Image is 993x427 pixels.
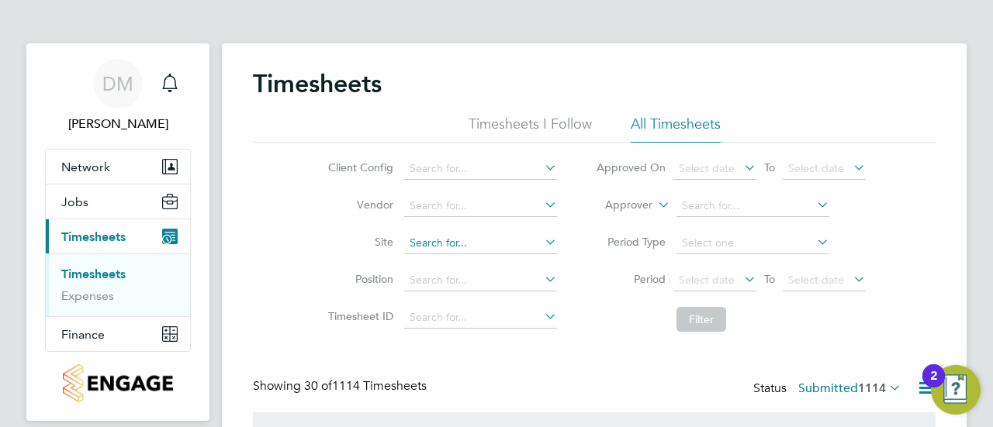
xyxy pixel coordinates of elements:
[45,115,191,133] span: Daniel Marsh
[788,273,844,287] span: Select date
[61,229,126,244] span: Timesheets
[253,378,430,394] div: Showing
[404,195,557,217] input: Search for...
[596,160,666,174] label: Approved On
[596,235,666,249] label: Period Type
[676,195,829,217] input: Search for...
[753,378,905,400] div: Status
[676,232,829,254] input: Select one
[46,253,190,316] div: Timesheets
[931,365,981,415] button: Open Resource Center, 2 new notifications
[759,157,780,177] span: To
[788,161,844,175] span: Select date
[324,235,393,249] label: Site
[324,160,393,174] label: Client Config
[63,364,172,402] img: countryside-properties-logo-retina.png
[679,161,735,175] span: Select date
[930,376,937,396] div: 2
[61,195,88,209] span: Jobs
[102,74,133,94] span: DM
[45,59,191,133] a: DM[PERSON_NAME]
[404,158,557,180] input: Search for...
[324,272,393,286] label: Position
[46,184,190,219] button: Jobs
[304,378,332,394] span: 30 of
[583,198,652,213] label: Approver
[61,160,110,174] span: Network
[324,198,393,212] label: Vendor
[404,270,557,291] input: Search for...
[759,269,780,289] span: To
[404,232,557,254] input: Search for...
[858,381,886,396] span: 1114
[45,364,191,402] a: Go to home page
[324,309,393,323] label: Timesheet ID
[46,150,190,184] button: Network
[676,307,726,332] button: Filter
[46,219,190,253] button: Timesheets
[679,273,735,287] span: Select date
[596,272,666,286] label: Period
[404,307,557,329] input: Search for...
[469,115,592,143] li: Timesheets I Follow
[61,288,114,303] a: Expenses
[26,43,209,421] nav: Main navigation
[798,381,901,396] label: Submitted
[304,378,427,394] span: 1114 Timesheets
[253,68,382,99] h2: Timesheets
[61,267,126,281] a: Timesheets
[61,327,105,342] span: Finance
[46,317,190,351] button: Finance
[631,115,721,143] li: All Timesheets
